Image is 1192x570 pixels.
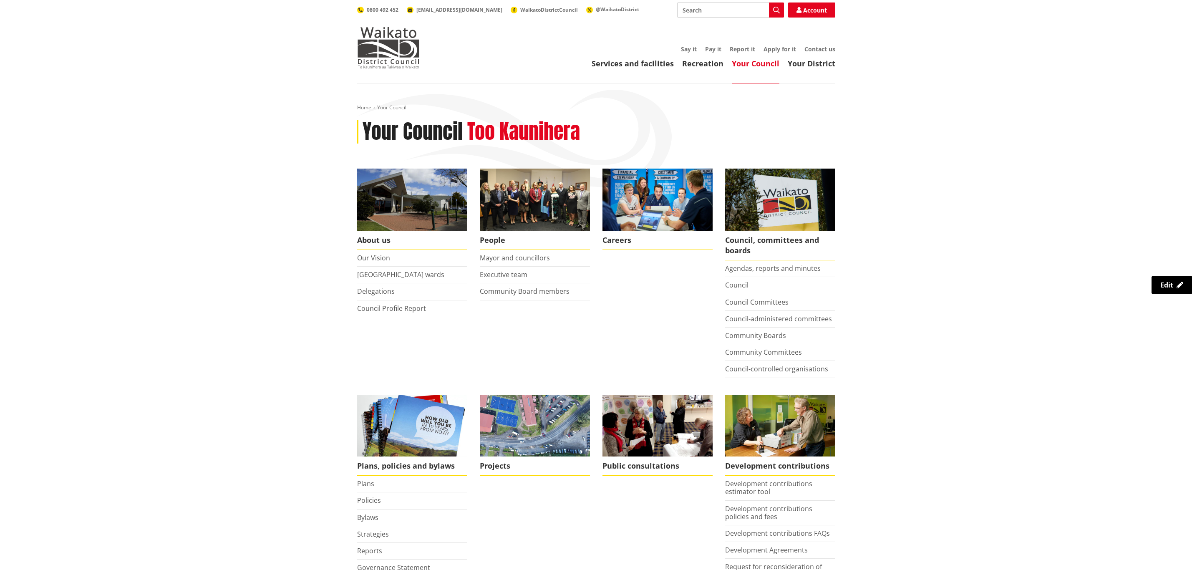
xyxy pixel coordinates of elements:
span: Public consultations [602,457,713,476]
a: [EMAIL_ADDRESS][DOMAIN_NAME] [407,6,502,13]
a: Community Board members [480,287,570,296]
a: Waikato-District-Council-sign Council, committees and boards [725,169,835,260]
span: Careers [602,231,713,250]
a: Community Committees [725,348,802,357]
input: Search input [677,3,784,18]
a: Development contributions FAQs [725,529,830,538]
img: Fees [725,395,835,457]
a: Our Vision [357,253,390,262]
a: Reports [357,546,382,555]
a: Account [788,3,835,18]
a: Careers [602,169,713,250]
a: Community Boards [725,331,786,340]
a: Services and facilities [592,58,674,68]
a: Council-administered committees [725,314,832,323]
a: Strategies [357,530,389,539]
a: Recreation [682,58,723,68]
a: WDC Building 0015 About us [357,169,467,250]
span: Plans, policies and bylaws [357,457,467,476]
a: Report it [730,45,755,53]
a: Delegations [357,287,395,296]
span: 0800 492 452 [367,6,398,13]
a: Pay it [705,45,721,53]
span: Edit [1160,280,1173,290]
a: Say it [681,45,697,53]
a: Your District [788,58,835,68]
img: Long Term Plan [357,395,467,457]
a: Contact us [804,45,835,53]
a: Policies [357,496,381,505]
img: Office staff in meeting - Career page [602,169,713,231]
img: Waikato District Council - Te Kaunihera aa Takiwaa o Waikato [357,27,420,68]
img: Waikato-District-Council-sign [725,169,835,231]
span: WaikatoDistrictCouncil [520,6,578,13]
a: FInd out more about fees and fines here Development contributions [725,395,835,476]
span: People [480,231,590,250]
h1: Your Council [363,120,463,144]
a: Development contributions estimator tool [725,479,812,496]
a: @WaikatoDistrict [586,6,639,13]
a: Your Council [732,58,779,68]
img: WDC Building 0015 [357,169,467,231]
a: Plans [357,479,374,488]
a: Council Profile Report [357,304,426,313]
a: Development contributions policies and fees [725,504,812,521]
a: Council-controlled organisations [725,364,828,373]
h2: Too Kaunihera [467,120,580,144]
a: 2022 Council People [480,169,590,250]
a: Mayor and councillors [480,253,550,262]
a: Council [725,280,748,290]
img: 2022 Council [480,169,590,231]
a: Development Agreements [725,545,808,555]
a: Bylaws [357,513,378,522]
span: Projects [480,457,590,476]
a: We produce a number of plans, policies and bylaws including the Long Term Plan Plans, policies an... [357,395,467,476]
img: DJI_0336 [480,395,590,457]
span: [EMAIL_ADDRESS][DOMAIN_NAME] [416,6,502,13]
span: Development contributions [725,457,835,476]
nav: breadcrumb [357,104,835,111]
a: WaikatoDistrictCouncil [511,6,578,13]
img: public-consultations [602,395,713,457]
span: Your Council [377,104,406,111]
a: Home [357,104,371,111]
a: Agendas, reports and minutes [725,264,821,273]
a: public-consultations Public consultations [602,395,713,476]
a: Projects [480,395,590,476]
span: @WaikatoDistrict [596,6,639,13]
a: Council Committees [725,298,789,307]
span: Council, committees and boards [725,231,835,260]
a: Executive team [480,270,527,279]
a: Apply for it [764,45,796,53]
a: [GEOGRAPHIC_DATA] wards [357,270,444,279]
a: 0800 492 452 [357,6,398,13]
span: About us [357,231,467,250]
a: Edit [1152,276,1192,294]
